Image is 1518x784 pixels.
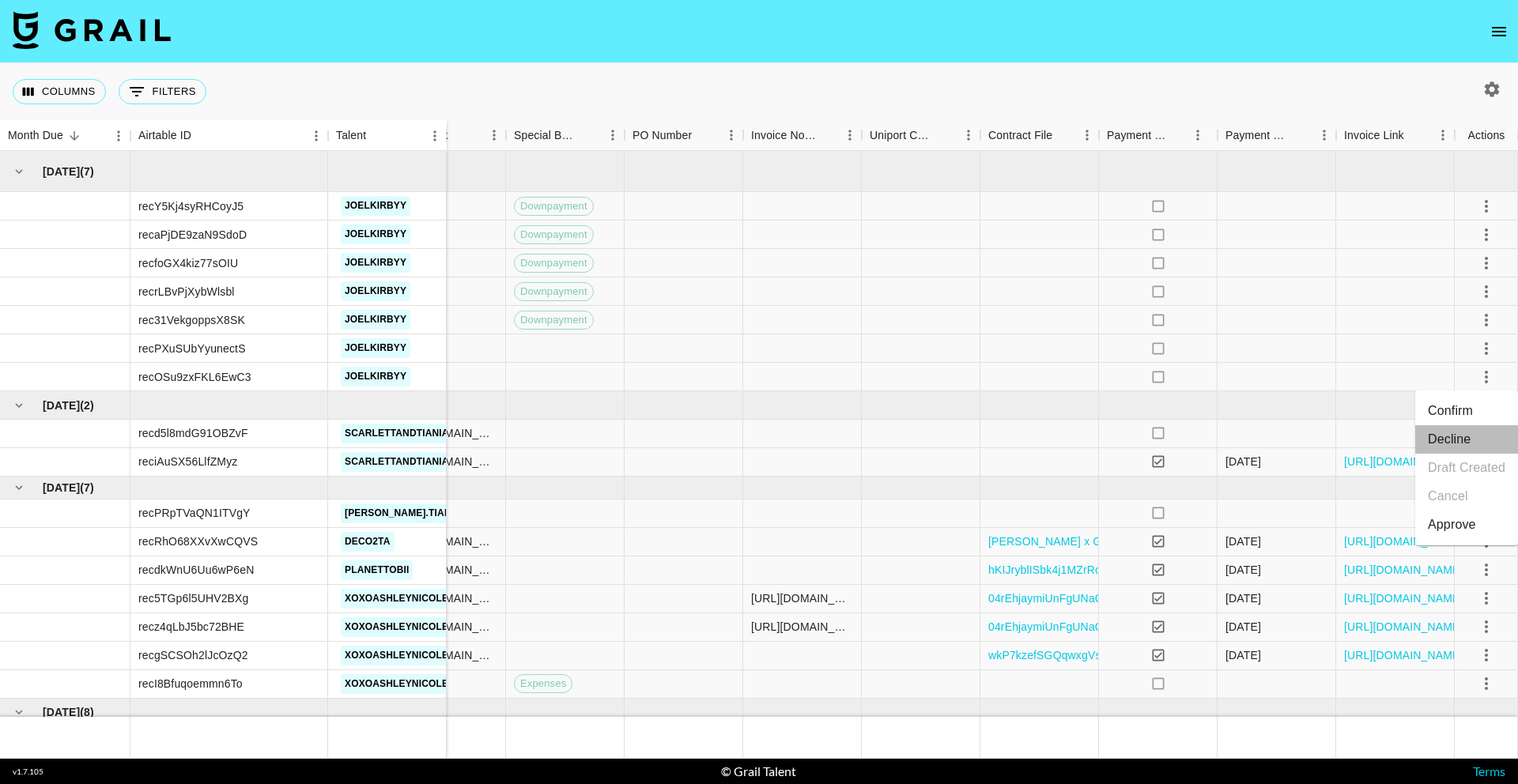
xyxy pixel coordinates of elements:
button: open drawer [1483,16,1515,47]
button: Menu [304,124,328,148]
div: recdkWnU6Uu6wP6eN [138,562,255,578]
span: [DATE] [43,480,80,496]
div: recz4qLbJ5bc72BHE [138,619,244,635]
button: Sort [816,124,838,146]
a: [URL][DOMAIN_NAME] [1344,619,1463,635]
div: Invoice Link [1336,120,1455,151]
a: [PERSON_NAME].tiara1 [341,503,467,523]
button: Menu [719,123,743,147]
div: rec31VekgoppsX8SK [138,312,245,328]
div: Airtable ID [138,120,191,151]
a: Terms [1473,763,1505,778]
div: Contract File [988,120,1052,151]
span: [DATE] [43,704,80,720]
button: Menu [482,123,506,147]
span: Downpayment [515,228,593,243]
div: recOSu9zxFKL6EwC3 [138,369,251,385]
a: xoxoashleynicole [341,646,452,665]
a: deco2ta [341,532,395,552]
li: Confirm [1415,397,1518,425]
div: 20/08/2025 [1225,533,1261,549]
span: Downpayment [515,313,593,328]
a: [URL][DOMAIN_NAME] [1344,454,1463,469]
div: 23/09/2025 [1225,454,1261,469]
div: PO Number [632,120,692,151]
li: Decline [1415,425,1518,454]
div: Video Link [387,120,506,151]
a: xoxoashleynicole [341,617,452,637]
div: Month Due [8,120,63,151]
div: Actions [1455,120,1518,151]
div: © Grail Talent [721,763,796,779]
span: ( 8 ) [80,704,94,720]
button: Sort [448,124,470,146]
div: rec5TGp6l5UHV2BXg [138,590,249,606]
div: Payment Sent Date [1225,120,1290,151]
div: Uniport Contact Email [870,120,935,151]
div: Special Booking Type [506,120,625,151]
div: 24/09/2025 [1225,647,1261,663]
a: [URL][DOMAIN_NAME] [1344,647,1463,663]
button: select merge strategy [1473,335,1500,362]
div: https://www.instagram.com/reel/DL52OWcxL4o/?igsh=MTg0bDZ5cGN6dWlzaw== https://www.instagram.com/p... [751,619,853,635]
div: recd5l8mdG91OBZvF [138,425,248,441]
div: Talent [328,120,447,151]
a: joelkirbyy [341,367,410,386]
button: hide children [8,394,30,416]
div: Contract File [980,120,1099,151]
a: joelkirbyy [341,253,410,273]
button: Menu [423,124,447,148]
div: 29/08/2025 [1225,619,1261,635]
a: joelkirbyy [341,224,410,244]
div: Actions [1468,120,1505,151]
a: planettobii [341,560,413,580]
div: Payment Sent Date [1218,120,1336,151]
a: joelkirbyy [341,281,410,301]
button: select merge strategy [1473,613,1500,640]
button: select merge strategy [1473,642,1500,669]
a: xoxoashleynicole [341,589,452,609]
a: scarlettandtiania [341,424,453,443]
div: PO Number [625,120,743,151]
span: Downpayment [515,285,593,300]
button: Menu [1186,123,1210,147]
button: select merge strategy [1473,250,1500,277]
button: select merge strategy [1473,364,1500,390]
a: joelkirbyy [341,310,410,330]
button: select merge strategy [1473,278,1500,305]
div: 20/08/2025 [1225,562,1261,578]
div: 29/08/2025 [1225,590,1261,606]
button: hide children [8,701,30,723]
a: [URL][DOMAIN_NAME] [1344,562,1463,578]
button: Sort [366,125,388,147]
div: recRhO68XXvXwCQVS [138,533,258,549]
span: ( 7 ) [80,480,94,496]
button: select merge strategy [1473,585,1500,612]
div: recaPjDE9zaN9SdoD [138,227,247,243]
div: recrLBvPjXybWlsbl [138,284,235,300]
button: Sort [191,125,213,147]
div: Airtable ID [130,120,328,151]
button: Menu [838,123,862,147]
button: select merge strategy [1473,556,1500,583]
div: Special Booking Type [514,120,579,151]
button: select merge strategy [1473,193,1500,220]
button: Select columns [13,79,106,104]
span: Expenses [515,677,572,692]
div: Approve [1428,515,1476,534]
div: Payment Sent [1099,120,1218,151]
button: Menu [1075,123,1099,147]
span: ( 2 ) [80,398,94,413]
button: select merge strategy [1473,670,1500,697]
div: reciAuSX56LlfZMyz [138,454,237,469]
div: https://www.instagram.com/p/DKsjiogurbj/?igsh=NHRtamw1b254aXkx https://www.instagram.com/p/DK22pB... [751,590,853,606]
div: recfoGX4kiz77sOIU [138,255,238,271]
button: hide children [8,477,30,499]
button: Menu [107,124,130,148]
div: recgSCSOh2lJcOzQ2 [138,647,248,663]
button: Sort [1169,124,1191,146]
button: Menu [601,123,625,147]
div: v 1.7.105 [13,767,43,777]
button: Sort [1052,124,1074,146]
button: select merge strategy [1473,221,1500,248]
